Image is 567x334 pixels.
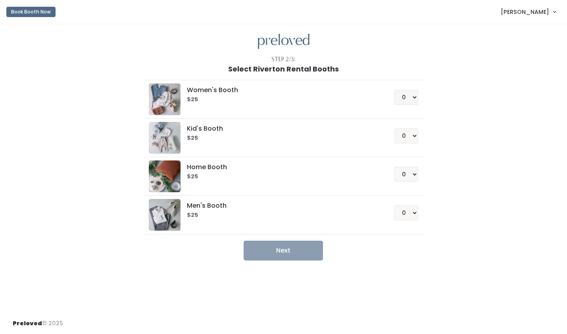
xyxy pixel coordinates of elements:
[149,160,181,192] img: preloved logo
[228,65,339,73] h1: Select Riverton Rental Booths
[187,135,375,141] h6: $25
[13,319,42,327] span: Preloved
[13,313,63,328] div: © 2025
[187,125,375,132] h5: Kid's Booth
[187,174,375,180] h6: $25
[187,164,375,171] h5: Home Booth
[149,199,181,231] img: preloved logo
[493,3,564,20] a: [PERSON_NAME]
[271,55,296,64] div: Step 2/3:
[149,83,181,115] img: preloved logo
[187,212,375,218] h6: $25
[149,122,181,154] img: preloved logo
[187,87,375,94] h5: Women's Booth
[244,241,323,261] button: Next
[501,8,549,16] span: [PERSON_NAME]
[187,97,375,103] h6: $25
[6,7,56,17] button: Book Booth Now
[6,3,56,21] a: Book Booth Now
[187,202,375,209] h5: Men's Booth
[258,34,309,49] img: preloved logo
